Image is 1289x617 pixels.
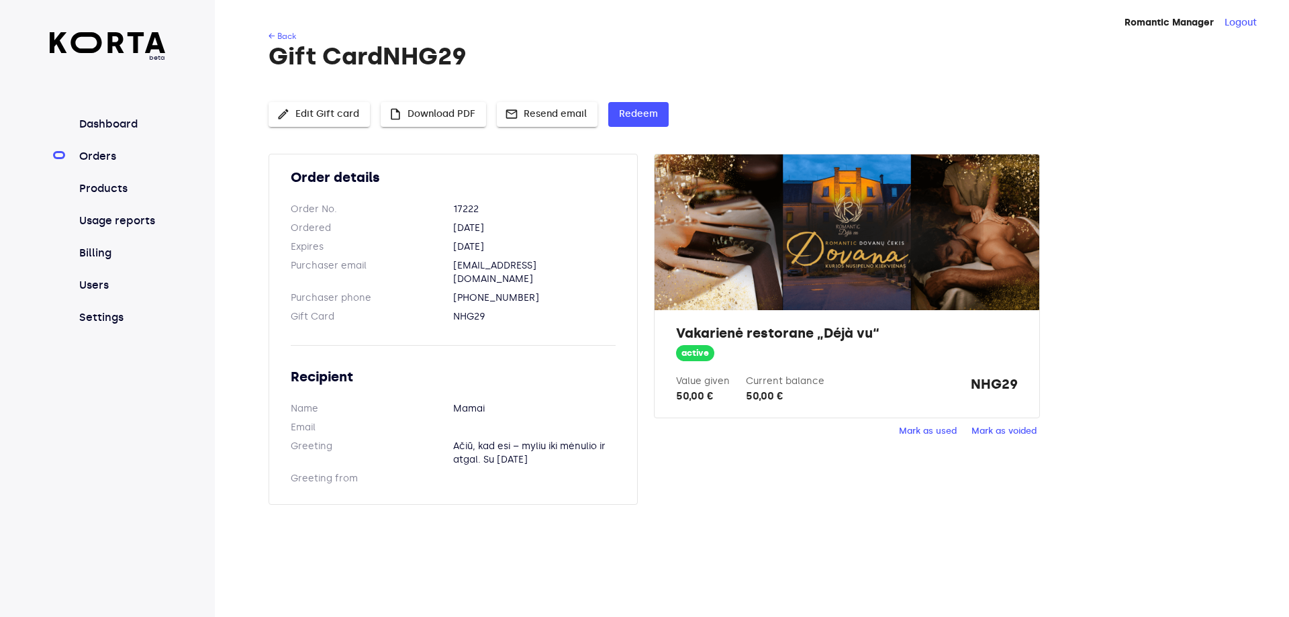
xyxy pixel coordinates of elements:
span: beta [50,53,166,62]
button: Redeem [608,102,669,127]
dt: Order No. [291,203,453,216]
h2: Recipient [291,367,616,386]
div: 50,00 € [746,388,824,404]
h2: Vakarienė restorane „Déjà vu“ [676,324,1017,342]
img: Korta [50,32,166,53]
a: ← Back [269,32,296,41]
button: Resend email [497,102,598,127]
a: Edit Gift card [269,107,370,118]
span: edit [277,107,290,121]
dt: Email [291,421,453,434]
dt: Name [291,402,453,416]
span: Edit Gift card [279,106,359,123]
a: Billing [77,245,166,261]
span: Download PDF [391,106,475,123]
a: Usage reports [77,213,166,229]
a: Dashboard [77,116,166,132]
button: Download PDF [381,102,486,127]
strong: Romantic Manager [1125,17,1214,28]
button: Edit Gift card [269,102,370,127]
dd: [DATE] [453,222,616,235]
div: 50,00 € [676,388,730,404]
button: Mark as used [896,421,960,442]
a: Products [77,181,166,197]
dt: Purchaser phone [291,291,453,305]
span: insert_drive_file [389,107,402,121]
button: Logout [1225,16,1257,30]
span: Resend email [508,106,587,123]
dt: Expires [291,240,453,254]
dt: Purchaser email [291,259,453,286]
span: Mark as used [899,424,957,439]
dd: [EMAIL_ADDRESS][DOMAIN_NAME] [453,259,616,286]
a: Orders [77,148,166,164]
strong: NHG29 [971,375,1018,404]
dd: [DATE] [453,240,616,254]
dt: Ordered [291,222,453,235]
dd: 17222 [453,203,616,216]
span: active [676,347,714,360]
a: beta [50,32,166,62]
dt: Greeting [291,440,453,467]
h1: Gift Card NHG29 [269,43,1233,70]
dd: Mamai [453,402,616,416]
dt: Greeting from [291,472,453,485]
button: Mark as voided [968,421,1040,442]
label: Current balance [746,375,824,387]
dd: NHG29 [453,310,616,324]
span: mail [505,107,518,121]
dd: Ačiū, kad esi – myliu iki mėnulio ir atgal. Su [DATE] [453,440,616,467]
span: Mark as voided [971,424,1037,439]
a: Settings [77,310,166,326]
dd: [PHONE_NUMBER] [453,291,616,305]
dt: Gift Card [291,310,453,324]
a: Users [77,277,166,293]
h2: Order details [291,168,616,187]
label: Value given [676,375,730,387]
span: Redeem [619,106,658,123]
